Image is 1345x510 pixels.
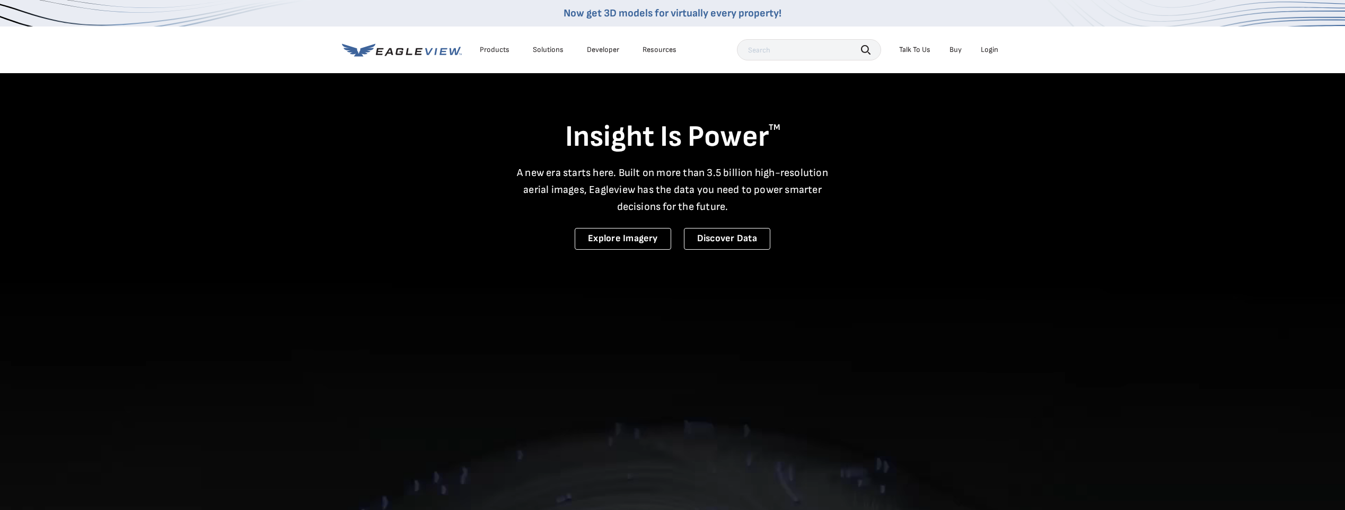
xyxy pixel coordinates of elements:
input: Search [737,39,881,60]
div: Solutions [533,45,564,55]
a: Developer [587,45,619,55]
h1: Insight Is Power [342,119,1004,156]
div: Login [981,45,998,55]
a: Now get 3D models for virtually every property! [564,7,781,20]
a: Discover Data [684,228,770,250]
div: Resources [643,45,676,55]
a: Buy [950,45,962,55]
p: A new era starts here. Built on more than 3.5 billion high-resolution aerial images, Eagleview ha... [511,164,835,215]
a: Explore Imagery [575,228,671,250]
sup: TM [769,122,780,133]
div: Products [480,45,509,55]
div: Talk To Us [899,45,930,55]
